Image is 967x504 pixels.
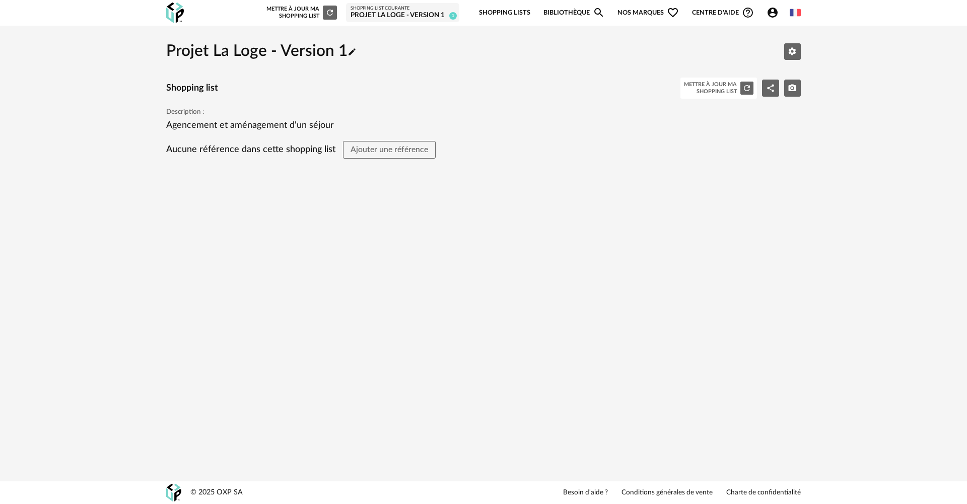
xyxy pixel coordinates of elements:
a: Shopping Lists [479,1,530,25]
span: Ajouter une référence [351,146,428,154]
div: Projet La Loge - Version 1 [351,11,455,20]
span: Refresh icon [742,85,751,91]
a: Besoin d'aide ? [563,488,608,497]
div: Shopping List courante [351,6,455,12]
span: Account Circle icon [767,7,779,19]
span: Pencil icon [348,43,357,59]
a: Shopping List courante Projet La Loge - Version 1 0 [351,6,455,20]
span: Centre d'aideHelp Circle Outline icon [692,7,754,19]
h4: Shopping list [166,83,218,94]
span: Refresh icon [325,10,334,15]
div: © 2025 OXP SA [190,488,243,497]
span: Help Circle Outline icon [742,7,754,19]
span: Magnify icon [593,7,605,19]
span: Camera icon [788,84,797,92]
img: OXP [166,3,184,23]
span: Account Circle icon [767,7,783,19]
h2: Projet La Loge - Version 1 [166,41,357,62]
span: Editer les paramètres [788,47,797,55]
button: Camera icon [784,80,801,97]
img: fr [790,7,801,18]
button: Editer les paramètres [784,43,801,60]
span: 0 [449,12,457,20]
a: Charte de confidentialité [726,488,801,497]
img: OXP [166,484,181,501]
span: Share Variant icon [766,84,775,92]
span: Aucune référence dans cette shopping list [166,145,336,154]
button: Refresh icon [740,82,753,95]
button: Ajouter une référence [343,141,436,159]
div: Mettre à jour ma Shopping List [264,6,337,20]
span: Nos marques [617,1,679,25]
p: Agencement et aménagement d'un séjour [166,120,801,131]
a: BibliothèqueMagnify icon [543,1,605,25]
a: Conditions générales de vente [621,488,713,497]
span: Heart Outline icon [667,7,679,19]
button: Share Variant icon [762,80,779,97]
div: Mettre à jour ma Shopping List [684,81,737,95]
h5: Description : [166,108,801,117]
